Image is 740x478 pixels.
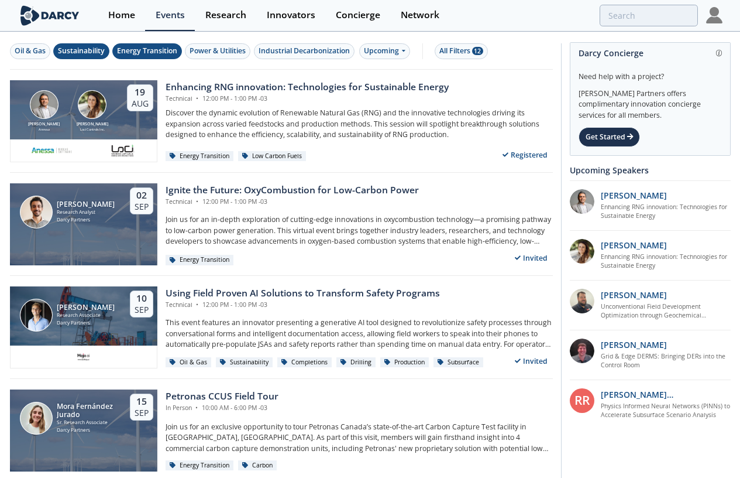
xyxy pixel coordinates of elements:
div: 19 [132,87,149,98]
a: Physics Informed Neural Networks (PINNs) to Accelerate Subsurface Scenario Analysis [601,402,731,421]
p: [PERSON_NAME] [601,339,667,351]
a: Amir Akbari [PERSON_NAME] Anessa Nicole Neff [PERSON_NAME] Loci Controls Inc. 19 Aug Enhancing RN... [10,80,553,162]
p: [PERSON_NAME] [PERSON_NAME] [601,388,731,401]
span: • [194,404,200,412]
div: 15 [135,396,149,408]
div: [PERSON_NAME] [57,303,115,312]
p: [PERSON_NAME] [601,189,667,202]
div: Carbon [238,460,277,471]
div: [PERSON_NAME] [74,121,111,128]
div: Sep [135,202,149,212]
div: Technical 12:00 PM - 1:00 PM -03 [166,301,440,310]
img: Nicole Neff [78,90,106,119]
div: Energy Transition [166,255,234,265]
div: Petronas CCUS Field Tour [166,390,278,404]
a: Nicolas Lassalle [PERSON_NAME] Research Analyst Darcy Partners 02 Sep Ignite the Future: OxyCombu... [10,183,553,265]
div: Research [205,11,246,20]
div: RR [570,388,594,413]
div: Technical 12:00 PM - 1:00 PM -03 [166,94,449,104]
div: Energy Transition [166,151,234,162]
div: Ignite the Future: OxyCombustion for Low-Carbon Power [166,183,419,197]
a: Unconventional Field Development Optimization through Geochemical Fingerprinting Technology [601,302,731,321]
div: Loci Controls Inc. [74,127,111,132]
img: Juan Mayol [20,299,53,332]
button: All Filters 12 [435,43,488,59]
span: • [194,197,201,206]
div: Upcoming [359,43,410,59]
div: Research Analyst [57,209,115,216]
button: Oil & Gas [10,43,50,59]
div: Industrial Decarbonization [259,46,350,56]
div: Invited [510,251,553,265]
p: Join us for an in-depth exploration of cutting-edge innovations in oxycombustion technology—a pro... [166,214,553,247]
div: All Filters [439,46,483,56]
div: Get Started [579,127,640,147]
img: 2b793097-40cf-4f6d-9bc3-4321a642668f [109,144,135,158]
iframe: chat widget [691,431,728,466]
a: Mora Fernández Jurado Mora Fernández Jurado Sr. Research Associate Darcy Partners 15 Sep Petronas... [10,390,553,472]
div: [PERSON_NAME] [26,121,62,128]
img: logo-wide.svg [18,5,82,26]
span: • [194,94,201,103]
a: Juan Mayol [PERSON_NAME] Research Associate Darcy Partners 10 Sep Using Field Proven AI Solutions... [10,286,553,368]
div: Darcy Partners [57,216,115,224]
img: c99e3ca0-ae72-4bf9-a710-a645b1189d83 [76,350,91,364]
span: • [194,301,201,309]
div: Subsurface [433,357,484,368]
p: [PERSON_NAME] [601,289,667,301]
div: Using Field Proven AI Solutions to Transform Safety Programs [166,286,440,301]
img: accc9a8e-a9c1-4d58-ae37-132228efcf55 [570,339,594,363]
div: Anessa [26,127,62,132]
div: Events [156,11,185,20]
div: Darcy Partners [57,426,119,434]
div: Sustainability [216,357,273,368]
div: Mora Fernández Jurado [57,402,119,419]
div: Concierge [336,11,380,20]
img: Amir Akbari [30,90,58,119]
div: [PERSON_NAME] Partners offers complimentary innovation concierge services for all members. [579,82,722,121]
div: In Person 10:00 AM - 6:00 PM -03 [166,404,278,413]
img: Profile [706,7,722,23]
div: Technical 12:00 PM - 1:00 PM -03 [166,197,419,207]
img: 551440aa-d0f4-4a32-b6e2-e91f2a0781fe [31,144,72,158]
img: Nicolas Lassalle [20,196,53,228]
button: Energy Transition [112,43,182,59]
div: Enhancing RNG innovation: Technologies for Sustainable Energy [166,80,449,94]
img: Mora Fernández Jurado [20,402,53,435]
img: 737ad19b-6c50-4cdf-92c7-29f5966a019e [570,239,594,264]
button: Sustainability [53,43,109,59]
input: Advanced Search [600,5,698,26]
div: Oil & Gas [166,357,212,368]
div: Darcy Concierge [579,43,722,63]
div: Energy Transition [166,460,234,471]
p: Discover the dynamic evolution of Renewable Natural Gas (RNG) and the innovative technologies dri... [166,108,553,140]
p: This event features an innovator presenting a generative AI tool designed to revolutionize safety... [166,317,553,350]
div: Sep [135,408,149,418]
div: Research Associate [57,312,115,319]
div: Aug [132,98,149,109]
div: Network [401,11,439,20]
div: Home [108,11,135,20]
a: Enhancing RNG innovation: Technologies for Sustainable Energy [601,252,731,271]
div: Need help with a project? [579,63,722,82]
div: Power & Utilities [190,46,246,56]
div: Drilling [336,357,376,368]
p: [PERSON_NAME] [601,239,667,251]
div: Innovators [267,11,315,20]
div: Invited [510,354,553,368]
div: Oil & Gas [15,46,46,56]
div: 02 [135,190,149,202]
img: 2k2ez1SvSiOh3gKHmcgF [570,289,594,313]
div: Production [380,357,429,368]
div: 10 [135,293,149,305]
div: Completions [277,357,332,368]
div: Sep [135,305,149,315]
div: Registered [497,148,553,162]
div: [PERSON_NAME] [57,200,115,209]
div: Darcy Partners [57,319,115,327]
div: Sr. Research Associate [57,419,119,426]
div: Energy Transition [117,46,177,56]
div: Upcoming Speakers [570,160,731,180]
img: information.svg [716,50,722,56]
button: Industrial Decarbonization [254,43,354,59]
